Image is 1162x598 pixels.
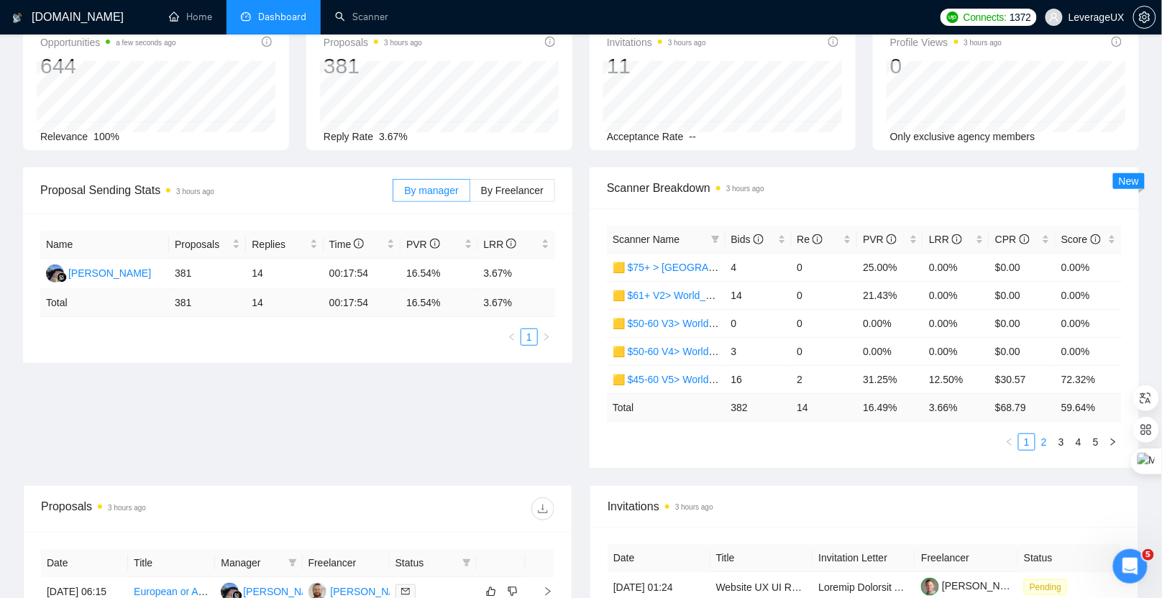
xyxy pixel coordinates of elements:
[108,504,146,512] time: 3 hours ago
[828,37,838,47] span: info-circle
[1024,579,1067,595] span: Pending
[40,231,169,259] th: Name
[923,365,989,393] td: 12.50%
[68,265,151,281] div: [PERSON_NAME]
[1036,434,1052,450] a: 2
[462,558,471,567] span: filter
[478,259,555,289] td: 3.67%
[690,131,696,142] span: --
[995,234,1029,245] span: CPR
[923,309,989,337] td: 0.00%
[923,281,989,309] td: 0.00%
[607,179,1122,197] span: Scanner Breakdown
[1024,581,1073,592] a: Pending
[324,259,401,289] td: 00:17:54
[40,52,176,80] div: 644
[1061,234,1100,245] span: Score
[607,34,706,51] span: Invitations
[952,234,962,244] span: info-circle
[726,365,792,393] td: 16
[1056,365,1122,393] td: 72.32%
[262,37,272,47] span: info-circle
[613,346,907,357] a: 🟨 $50-60 V4> World_Design Only_Roman-Web Design_General
[542,333,551,341] span: right
[486,586,496,597] span: like
[503,328,521,346] button: left
[1001,433,1018,451] button: left
[484,239,517,250] span: LRR
[508,586,518,597] span: dislike
[1133,6,1156,29] button: setting
[1005,438,1014,446] span: left
[989,253,1056,281] td: $0.00
[921,580,1025,592] a: [PERSON_NAME]
[41,549,128,577] th: Date
[923,337,989,365] td: 0.00%
[857,309,923,337] td: 0.00%
[169,289,246,317] td: 381
[12,6,22,29] img: logo
[726,393,792,421] td: 382
[613,374,896,385] a: 🟨 $45-60 V5> World_Design+Dev_Antony-Front-End_General
[175,236,229,252] span: Proposals
[1001,433,1018,451] li: Previous Page
[406,239,440,250] span: PVR
[890,131,1035,142] span: Only exclusive agency members
[1113,549,1148,584] iframe: Intercom live chat
[857,393,923,421] td: 16.49 %
[1053,433,1070,451] li: 3
[506,239,516,249] span: info-circle
[1134,11,1156,23] span: setting
[1053,434,1069,450] a: 3
[726,309,792,337] td: 0
[532,503,554,515] span: download
[1056,281,1122,309] td: 0.00%
[288,558,297,567] span: filter
[921,578,939,596] img: c1ubs3Re8m653Oj37xRJv3B2W9w47HdBbQsc91qxwEeJplF8-F2OmN4eYf47k8ubBe
[354,239,364,249] span: info-circle
[792,365,858,393] td: 2
[726,253,792,281] td: 4
[964,39,1002,47] time: 3 hours ago
[324,131,373,142] span: Reply Rate
[797,234,823,245] span: Re
[607,393,726,421] td: Total
[608,497,1121,515] span: Invitations
[508,333,516,341] span: left
[258,11,306,23] span: Dashboard
[792,253,858,281] td: 0
[708,229,723,250] span: filter
[169,11,212,23] a: homeHome
[792,309,858,337] td: 0
[613,262,999,273] a: 🟨 $75+ > [GEOGRAPHIC_DATA]+[GEOGRAPHIC_DATA] Only_Tony-UX/UI_General
[40,289,169,317] td: Total
[613,234,680,245] span: Scanner Name
[890,52,1002,80] div: 0
[1049,12,1059,22] span: user
[607,52,706,80] div: 11
[1070,433,1087,451] li: 4
[1104,433,1122,451] button: right
[324,289,401,317] td: 00:17:54
[726,281,792,309] td: 14
[401,259,477,289] td: 16.54%
[395,555,457,571] span: Status
[989,281,1056,309] td: $0.00
[964,9,1007,25] span: Connects:
[252,236,306,252] span: Replies
[923,393,989,421] td: 3.66 %
[324,34,422,51] span: Proposals
[246,259,323,289] td: 14
[754,234,764,244] span: info-circle
[1119,175,1139,187] span: New
[857,365,923,393] td: 31.25%
[792,393,858,421] td: 14
[813,544,916,572] th: Invitation Letter
[857,337,923,365] td: 0.00%
[329,239,364,250] span: Time
[176,188,214,195] time: 3 hours ago
[1091,234,1101,244] span: info-circle
[538,328,555,346] button: right
[989,393,1056,421] td: $ 68.79
[169,259,246,289] td: 381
